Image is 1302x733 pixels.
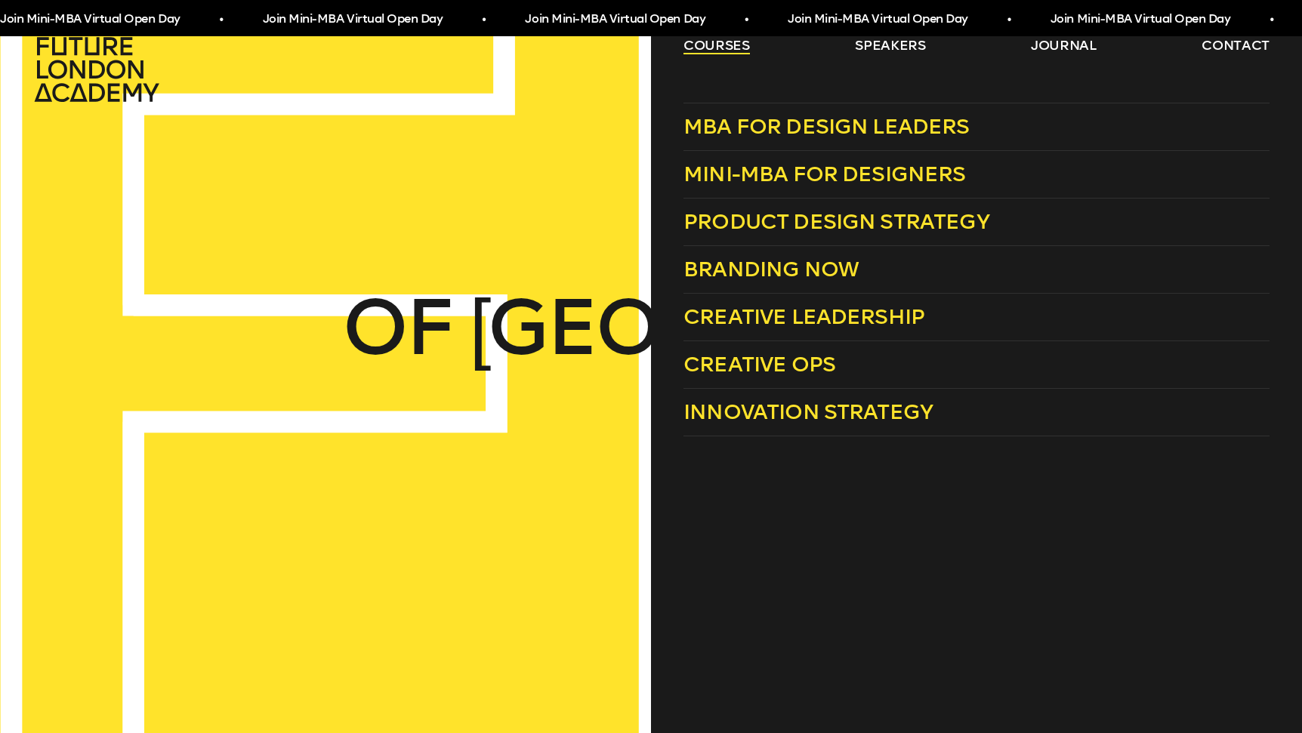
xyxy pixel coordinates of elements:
span: Creative Leadership [683,304,924,329]
span: • [745,6,748,33]
span: MBA for Design Leaders [683,114,970,139]
a: courses [683,36,750,54]
a: Mini-MBA for Designers [683,151,1270,199]
a: Creative Leadership [683,294,1270,341]
span: Product Design Strategy [683,209,989,234]
span: Mini-MBA for Designers [683,162,966,186]
a: journal [1031,36,1097,54]
a: Product Design Strategy [683,199,1270,246]
span: • [1007,6,1011,33]
span: Creative Ops [683,352,835,377]
a: MBA for Design Leaders [683,103,1270,151]
span: • [482,6,486,33]
a: contact [1202,36,1270,54]
span: Branding Now [683,257,859,282]
span: • [220,6,224,33]
a: Innovation Strategy [683,389,1270,436]
span: • [1270,6,1274,33]
a: Branding Now [683,246,1270,294]
a: Creative Ops [683,341,1270,389]
a: speakers [855,36,925,54]
span: Innovation Strategy [683,399,933,424]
